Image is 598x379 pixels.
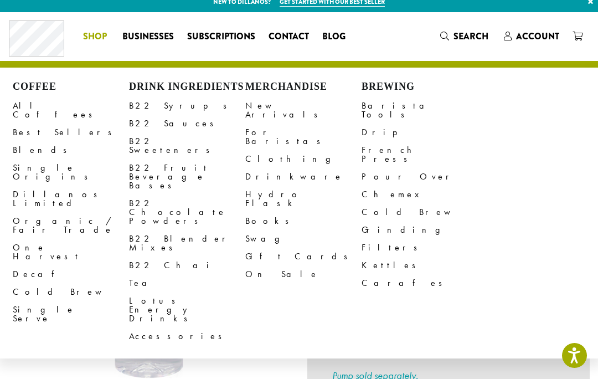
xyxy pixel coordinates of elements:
[245,81,362,93] h4: Merchandise
[129,159,245,194] a: B22 Fruit Beverage Bases
[516,30,559,43] span: Account
[362,274,478,292] a: Carafes
[129,257,245,274] a: B22 Chai
[129,115,245,132] a: B22 Sauces
[362,257,478,274] a: Kettles
[13,186,129,212] a: Dillanos Limited
[362,221,478,239] a: Grinding
[83,30,107,44] span: Shop
[245,248,362,265] a: Gift Cards
[13,81,129,93] h4: Coffee
[129,97,245,115] a: B22 Syrups
[245,186,362,212] a: Hydro Flask
[13,212,129,239] a: Organic / Fair Trade
[13,97,129,124] a: All Coffees
[245,212,362,230] a: Books
[245,168,362,186] a: Drinkware
[129,327,245,345] a: Accessories
[362,81,478,93] h4: Brewing
[13,265,129,283] a: Decaf
[129,274,245,292] a: Tea
[245,124,362,150] a: For Baristas
[76,28,116,45] a: Shop
[129,292,245,327] a: Lotus Energy Drinks
[362,239,478,257] a: Filters
[13,124,129,141] a: Best Sellers
[129,132,245,159] a: B22 Sweeteners
[362,141,478,168] a: French Press
[269,30,309,44] span: Contact
[129,81,245,93] h4: Drink Ingredients
[13,283,129,301] a: Cold Brew
[245,97,362,124] a: New Arrivals
[322,30,346,44] span: Blog
[362,203,478,221] a: Cold Brew
[13,159,129,186] a: Single Origins
[245,265,362,283] a: On Sale
[362,168,478,186] a: Pour Over
[13,239,129,265] a: One Harvest
[245,150,362,168] a: Clothing
[13,301,129,327] a: Single Serve
[362,186,478,203] a: Chemex
[245,230,362,248] a: Swag
[129,230,245,257] a: B22 Blender Mixes
[13,141,129,159] a: Blends
[434,27,497,45] a: Search
[187,30,255,44] span: Subscriptions
[362,124,478,141] a: Drip
[453,30,488,43] span: Search
[122,30,174,44] span: Businesses
[362,97,478,124] a: Barista Tools
[129,194,245,230] a: B22 Chocolate Powders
